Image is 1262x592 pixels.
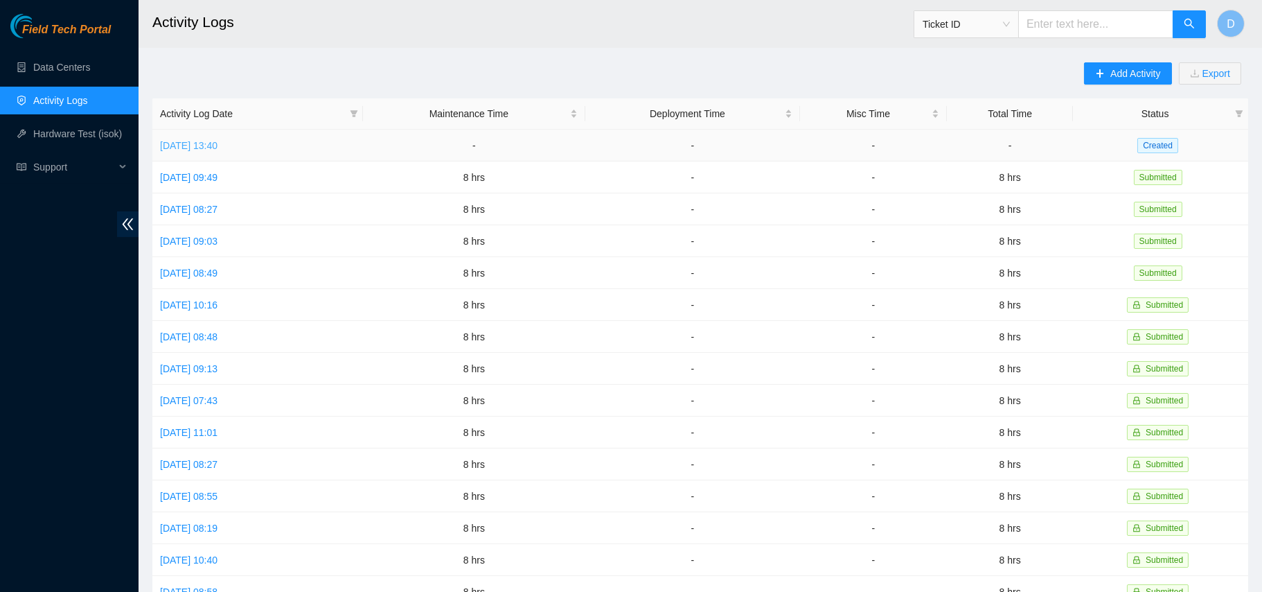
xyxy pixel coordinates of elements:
[17,162,26,172] span: read
[1184,18,1195,31] span: search
[363,417,585,449] td: 8 hrs
[1132,428,1141,437] span: lock
[22,24,111,37] span: Field Tech Portal
[1146,332,1183,342] span: Submitted
[10,14,70,38] img: Akamai Technologies
[1146,460,1183,469] span: Submitted
[947,289,1073,321] td: 8 hrs
[1018,10,1173,38] input: Enter text here...
[585,225,800,257] td: -
[800,225,947,257] td: -
[923,14,1010,35] span: Ticket ID
[800,385,947,417] td: -
[160,555,217,566] a: [DATE] 10:40
[800,289,947,321] td: -
[800,449,947,480] td: -
[160,491,217,502] a: [DATE] 08:55
[363,353,585,385] td: 8 hrs
[1146,555,1183,565] span: Submitted
[585,130,800,162] td: -
[1134,234,1182,249] span: Submitted
[160,363,217,374] a: [DATE] 09:13
[363,162,585,193] td: 8 hrs
[160,268,217,279] a: [DATE] 08:49
[160,236,217,247] a: [DATE] 09:03
[947,544,1073,576] td: 8 hrs
[1132,524,1141,532] span: lock
[947,321,1073,353] td: 8 hrs
[1146,428,1183,437] span: Submitted
[585,353,800,385] td: -
[347,103,361,124] span: filter
[585,162,800,193] td: -
[800,130,947,162] td: -
[585,449,800,480] td: -
[1132,460,1141,469] span: lock
[1173,10,1206,38] button: search
[947,193,1073,225] td: 8 hrs
[363,544,585,576] td: 8 hrs
[1137,138,1178,153] span: Created
[1134,170,1182,185] span: Submitted
[363,385,585,417] td: 8 hrs
[363,130,585,162] td: -
[160,331,217,342] a: [DATE] 08:48
[947,130,1073,162] td: -
[160,106,344,121] span: Activity Log Date
[1132,365,1141,373] span: lock
[947,162,1073,193] td: 8 hrs
[1110,66,1160,81] span: Add Activity
[160,459,217,470] a: [DATE] 08:27
[1095,69,1105,80] span: plus
[947,225,1073,257] td: 8 hrs
[1081,106,1229,121] span: Status
[947,98,1073,130] th: Total Time
[947,449,1073,480] td: 8 hrs
[1146,491,1183,501] span: Submitted
[1132,397,1141,405] span: lock
[947,417,1073,449] td: 8 hrs
[1132,556,1141,564] span: lock
[160,172,217,183] a: [DATE] 09:49
[1134,202,1182,217] span: Submitted
[33,62,90,73] a: Data Centers
[800,257,947,289] td: -
[1235,110,1243,118] span: filter
[1132,333,1141,341] span: lock
[363,480,585,512] td: 8 hrs
[947,257,1073,289] td: 8 hrs
[947,353,1073,385] td: 8 hrs
[585,512,800,544] td: -
[33,128,122,139] a: Hardware Test (isok)
[1134,265,1182,281] span: Submitted
[160,427,217,438] a: [DATE] 11:01
[160,140,217,151] a: [DATE] 13:40
[800,512,947,544] td: -
[363,225,585,257] td: 8 hrs
[585,193,800,225] td: -
[800,353,947,385] td: -
[363,449,585,480] td: 8 hrs
[1232,103,1246,124] span: filter
[1146,523,1183,533] span: Submitted
[947,512,1073,544] td: 8 hrs
[800,162,947,193] td: -
[800,321,947,353] td: -
[585,480,800,512] td: -
[800,544,947,576] td: -
[1146,396,1183,406] span: Submitted
[585,385,800,417] td: -
[363,257,585,289] td: 8 hrs
[585,544,800,576] td: -
[363,193,585,225] td: 8 hrs
[33,153,115,181] span: Support
[363,289,585,321] td: 8 hrs
[1227,15,1235,33] span: D
[947,480,1073,512] td: 8 hrs
[800,480,947,512] td: -
[585,257,800,289] td: -
[160,204,217,215] a: [DATE] 08:27
[1084,62,1171,85] button: plusAdd Activity
[585,321,800,353] td: -
[33,95,88,106] a: Activity Logs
